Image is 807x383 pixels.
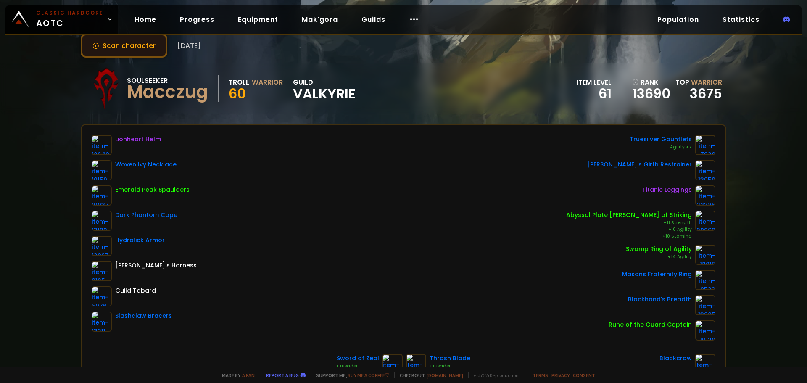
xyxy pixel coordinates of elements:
span: AOTC [36,9,103,29]
div: Guild Tabard [115,286,156,295]
div: 61 [577,87,612,100]
img: item-7938 [695,135,715,155]
div: Lionheart Helm [115,135,161,144]
img: item-12651 [695,354,715,374]
img: item-6622 [382,354,403,374]
div: Thrash Blade [430,354,470,363]
a: Buy me a coffee [348,372,389,378]
img: item-12640 [92,135,112,155]
span: Support me, [311,372,389,378]
div: Rune of the Guard Captain [609,320,692,329]
small: Classic Hardcore [36,9,103,17]
div: Masons Fraternity Ring [622,270,692,279]
div: item level [577,77,612,87]
a: 13690 [632,87,670,100]
div: Warrior [252,77,283,87]
div: Truesilver Gauntlets [630,135,692,144]
div: rank [632,77,670,87]
img: item-6125 [92,261,112,281]
div: Macczug [127,86,208,98]
div: +10 Stamina [566,233,692,240]
img: item-20662 [695,211,715,231]
img: item-13067 [92,236,112,256]
span: v. d752d5 - production [468,372,519,378]
a: a fan [242,372,255,378]
img: item-13211 [92,312,112,332]
div: Emerald Peak Spaulders [115,185,190,194]
a: Terms [533,372,548,378]
img: item-19120 [695,320,715,341]
div: Woven Ivy Necklace [115,160,177,169]
div: Sword of Zeal [337,354,379,363]
div: Titanic Leggings [642,185,692,194]
img: item-17705 [406,354,426,374]
a: Mak'gora [295,11,345,28]
img: item-13965 [695,295,715,315]
a: [DOMAIN_NAME] [427,372,463,378]
div: Soulseeker [127,75,208,86]
div: Hydralick Armor [115,236,165,245]
img: item-19159 [92,160,112,180]
a: Classic HardcoreAOTC [5,5,118,34]
a: Statistics [716,11,766,28]
div: Agility +7 [630,144,692,151]
div: Slashclaw Bracers [115,312,172,320]
a: Privacy [551,372,570,378]
a: 3675 [690,84,722,103]
img: item-22385 [695,185,715,206]
div: [PERSON_NAME]'s Harness [115,261,197,270]
div: +14 Agility [626,254,692,260]
a: Consent [573,372,595,378]
a: Home [128,11,163,28]
a: Report a bug [266,372,299,378]
div: guild [293,77,356,100]
span: 60 [229,84,246,103]
img: item-13959 [695,160,715,180]
img: item-9533 [695,270,715,290]
div: +10 Agility [566,226,692,233]
div: Blackhand's Breadth [628,295,692,304]
div: [PERSON_NAME]'s Girth Restrainer [587,160,692,169]
span: Made by [217,372,255,378]
div: Swamp Ring of Agility [626,245,692,254]
img: item-12015 [695,245,715,265]
a: Guilds [355,11,392,28]
span: Valkyrie [293,87,356,100]
div: Blackcrow [659,354,692,363]
div: Top [675,77,722,87]
span: Checkout [394,372,463,378]
a: Progress [173,11,221,28]
img: item-5976 [92,286,112,306]
span: [DATE] [177,40,201,51]
div: Troll [229,77,249,87]
div: Dark Phantom Cape [115,211,177,219]
button: Scan character [81,34,167,58]
img: item-13122 [92,211,112,231]
span: Warrior [691,77,722,87]
div: Abyssal Plate [PERSON_NAME] of Striking [566,211,692,219]
div: +11 Strength [566,219,692,226]
a: Equipment [231,11,285,28]
div: Crusader [337,363,379,370]
div: Crusader [430,363,470,370]
a: Population [651,11,706,28]
img: item-19037 [92,185,112,206]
